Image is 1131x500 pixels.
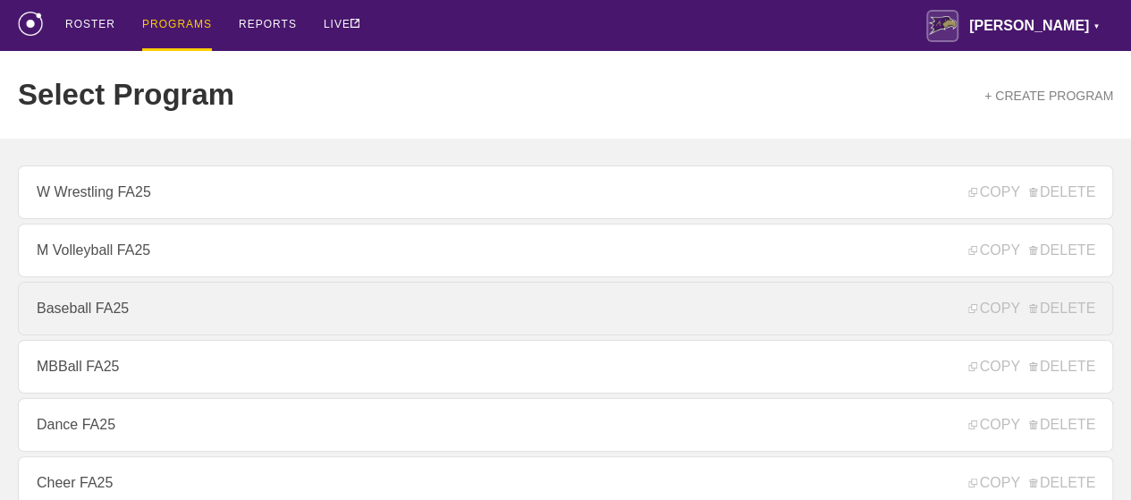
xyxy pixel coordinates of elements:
[18,282,1113,335] a: Baseball FA25
[1093,20,1100,34] div: ▼
[1029,359,1095,375] span: DELETE
[926,10,958,42] img: Avila
[18,340,1113,394] a: MBBall FA25
[968,184,1019,200] span: COPY
[968,417,1019,433] span: COPY
[18,12,43,36] img: logo
[968,475,1019,491] span: COPY
[18,398,1113,452] a: Dance FA25
[968,359,1019,375] span: COPY
[1029,301,1095,317] span: DELETE
[968,301,1019,317] span: COPY
[18,165,1113,219] a: W Wrestling FA25
[984,89,1113,103] a: + CREATE PROGRAM
[18,224,1113,277] a: M Volleyball FA25
[1042,414,1131,500] iframe: Chat Widget
[1029,184,1095,200] span: DELETE
[968,242,1019,258] span: COPY
[1029,417,1095,433] span: DELETE
[1029,475,1095,491] span: DELETE
[1029,242,1095,258] span: DELETE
